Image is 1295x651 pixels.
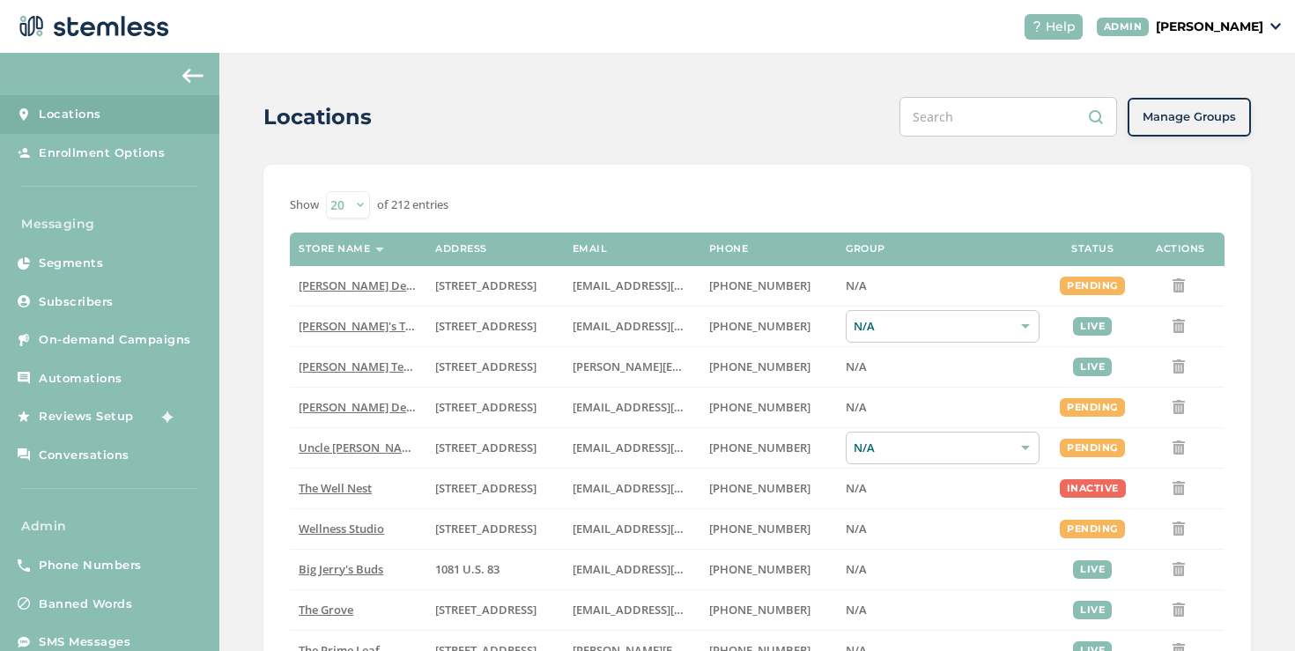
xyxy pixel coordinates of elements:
[709,602,810,618] span: [PHONE_NUMBER]
[1060,479,1126,498] div: inactive
[14,9,169,44] img: logo-dark-0685b13c.svg
[846,400,1040,415] label: N/A
[290,196,319,214] label: Show
[1156,18,1263,36] p: [PERSON_NAME]
[39,144,165,162] span: Enrollment Options
[435,318,536,334] span: [STREET_ADDRESS]
[435,359,536,374] span: [STREET_ADDRESS]
[573,481,692,496] label: vmrobins@gmail.com
[1060,439,1125,457] div: pending
[573,440,765,455] span: [EMAIL_ADDRESS][DOMAIN_NAME]
[435,522,554,536] label: 123 Main Street
[39,557,142,574] span: Phone Numbers
[375,248,384,252] img: icon-sort-1e1d7615.svg
[299,603,418,618] label: The Grove
[573,399,765,415] span: [EMAIL_ADDRESS][DOMAIN_NAME]
[846,359,1040,374] label: N/A
[435,440,536,455] span: [STREET_ADDRESS]
[299,318,453,334] span: [PERSON_NAME]'s Test Store
[39,370,122,388] span: Automations
[263,101,372,133] h2: Locations
[299,561,383,577] span: Big Jerry's Buds
[299,521,384,536] span: Wellness Studio
[435,399,536,415] span: [STREET_ADDRESS]
[1128,98,1251,137] button: Manage Groups
[435,481,554,496] label: 1005 4th Avenue
[299,522,418,536] label: Wellness Studio
[299,359,418,374] label: Swapnil Test store
[573,602,765,618] span: [EMAIL_ADDRESS][DOMAIN_NAME]
[709,399,810,415] span: [PHONE_NUMBER]
[573,562,692,577] label: info@bigjerrysbuds.com
[573,561,765,577] span: [EMAIL_ADDRESS][DOMAIN_NAME]
[182,69,203,83] img: icon-arrow-back-accent-c549486e.svg
[709,481,828,496] label: (269) 929-8463
[435,440,554,455] label: 209 King Circle
[573,440,692,455] label: christian@uncleherbsak.com
[435,277,536,293] span: [STREET_ADDRESS]
[709,277,810,293] span: [PHONE_NUMBER]
[299,399,446,415] span: [PERSON_NAME] Delivery 4
[846,481,1040,496] label: N/A
[39,106,101,123] span: Locations
[299,400,418,415] label: Hazel Delivery 4
[573,603,692,618] label: dexter@thegroveca.com
[299,440,490,455] span: Uncle [PERSON_NAME]’s King Circle
[846,432,1040,464] div: N/A
[573,319,692,334] label: brianashen@gmail.com
[299,278,418,293] label: Hazel Delivery
[573,400,692,415] label: arman91488@gmail.com
[573,243,608,255] label: Email
[709,359,828,374] label: (503) 332-4545
[435,480,536,496] span: [STREET_ADDRESS]
[435,562,554,577] label: 1081 U.S. 83
[39,408,134,425] span: Reviews Setup
[299,243,370,255] label: Store name
[299,359,444,374] span: [PERSON_NAME] Test store
[39,633,130,651] span: SMS Messages
[1060,398,1125,417] div: pending
[39,447,129,464] span: Conversations
[709,440,828,455] label: (907) 330-7833
[1143,108,1236,126] span: Manage Groups
[709,440,810,455] span: [PHONE_NUMBER]
[435,278,554,293] label: 17523 Ventura Boulevard
[1060,520,1125,538] div: pending
[709,562,828,577] label: (580) 539-1118
[299,480,372,496] span: The Well Nest
[377,196,448,214] label: of 212 entries
[573,480,765,496] span: [EMAIL_ADDRESS][DOMAIN_NAME]
[709,603,828,618] label: (619) 600-1269
[1136,233,1225,266] th: Actions
[573,359,855,374] span: [PERSON_NAME][EMAIL_ADDRESS][DOMAIN_NAME]
[435,400,554,415] label: 17523 Ventura Boulevard
[299,440,418,455] label: Uncle Herb’s King Circle
[846,562,1040,577] label: N/A
[435,602,536,618] span: [STREET_ADDRESS]
[39,331,191,349] span: On-demand Campaigns
[435,521,536,536] span: [STREET_ADDRESS]
[846,603,1040,618] label: N/A
[709,521,810,536] span: [PHONE_NUMBER]
[709,319,828,334] label: (503) 804-9208
[39,596,132,613] span: Banned Words
[1207,566,1295,651] div: Chat Widget
[709,278,828,293] label: (818) 561-0790
[435,561,499,577] span: 1081 U.S. 83
[435,243,487,255] label: Address
[1032,21,1042,32] img: icon-help-white-03924b79.svg
[709,561,810,577] span: [PHONE_NUMBER]
[709,480,810,496] span: [PHONE_NUMBER]
[846,278,1040,293] label: N/A
[1060,277,1125,295] div: pending
[573,277,765,293] span: [EMAIL_ADDRESS][DOMAIN_NAME]
[299,562,418,577] label: Big Jerry's Buds
[1097,18,1150,36] div: ADMIN
[435,319,554,334] label: 123 East Main Street
[1046,18,1076,36] span: Help
[573,359,692,374] label: swapnil@stemless.co
[147,399,182,434] img: glitter-stars-b7820f95.gif
[435,603,554,618] label: 8155 Center Street
[299,481,418,496] label: The Well Nest
[709,400,828,415] label: (818) 561-0790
